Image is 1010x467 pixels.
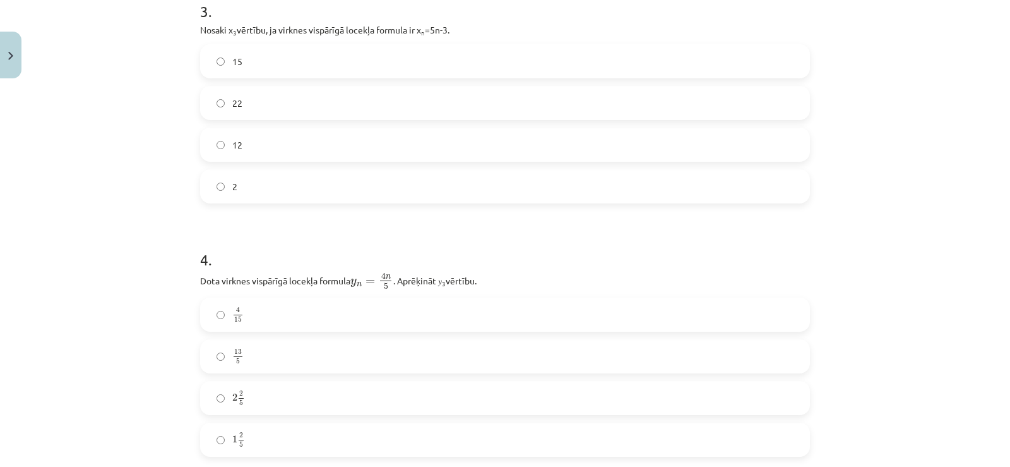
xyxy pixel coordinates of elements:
[442,279,446,288] sub: 3
[234,317,242,322] span: 15
[234,349,242,355] span: 13
[236,308,240,313] span: 4
[239,391,243,397] span: 2
[232,138,242,152] span: 12
[421,28,425,37] sub: n
[239,442,243,447] span: 5
[384,283,388,289] span: 5
[200,23,810,37] p: Nosaki x vērtību, ja virknes vispārīgā locekļa formula ir x =5n-3.
[200,229,810,268] h1: 4 .
[365,279,375,284] span: =
[200,272,810,290] p: Dota virknes vispārīgā locekļa formula . Aprēķināt 𝑦 vērtību.
[232,55,242,68] span: 15
[217,99,225,107] input: 22
[232,435,237,443] span: 1
[239,433,243,439] span: 2
[357,282,362,287] span: n
[232,97,242,110] span: 22
[232,180,237,193] span: 2
[386,276,391,280] span: n
[217,141,225,149] input: 12
[217,58,225,66] input: 15
[236,358,240,364] span: 5
[381,273,386,280] span: 4
[232,394,237,401] span: 2
[8,52,13,60] img: icon-close-lesson-0947bae3869378f0d4975bcd49f059093ad1ed9edebbc8119c70593378902aed.svg
[217,183,225,191] input: 2
[350,279,357,287] span: y
[239,400,243,406] span: 5
[233,28,237,37] sub: 3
